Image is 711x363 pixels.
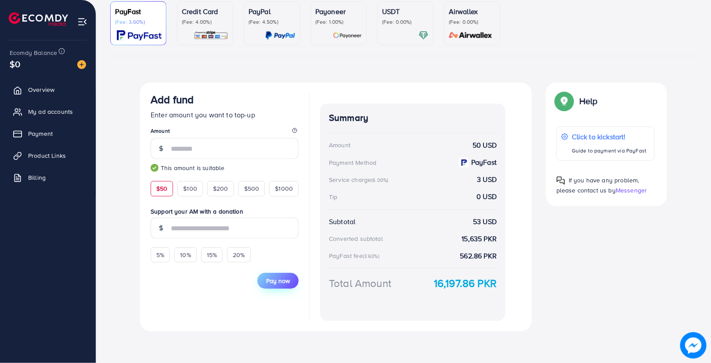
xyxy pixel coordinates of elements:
strong: 3 USD [477,174,497,185]
span: Billing [28,173,46,182]
strong: 562.86 PKR [460,251,497,261]
p: (Fee: 0.00%) [449,18,495,25]
div: Total Amount [329,276,391,291]
p: Airwallex [449,6,495,17]
img: menu [77,17,87,27]
p: (Fee: 3.60%) [115,18,162,25]
p: USDT [382,6,429,17]
span: $100 [183,184,197,193]
div: PayFast fee [329,251,382,260]
h3: Add fund [151,93,194,106]
p: (Fee: 4.00%) [182,18,228,25]
span: 5% [156,250,164,259]
strong: 50 USD [473,140,497,150]
div: Payment Method [329,158,376,167]
span: Overview [28,85,54,94]
div: Service charge [329,175,391,184]
div: Tip [329,192,337,201]
img: card [446,30,495,40]
strong: PayFast [471,157,497,167]
h4: Summary [329,113,497,123]
img: payment [459,158,469,167]
p: Click to kickstart! [572,131,646,142]
span: 20% [233,250,245,259]
img: card [265,30,295,40]
span: 10% [180,250,191,259]
span: If you have any problem, please contact us by [556,176,639,195]
strong: 15,635 PKR [462,234,497,244]
span: Product Links [28,151,66,160]
img: card [117,30,162,40]
a: Payment [7,125,89,142]
p: PayPal [249,6,295,17]
small: (3.60%) [363,253,379,260]
small: (6.00%) [371,177,388,184]
img: image [77,60,86,69]
p: Guide to payment via PayFast [572,145,646,156]
a: Product Links [7,147,89,164]
img: card [194,30,228,40]
span: Ecomdy Balance [10,48,57,57]
span: Pay now [266,276,290,285]
a: Billing [7,169,89,186]
span: My ad accounts [28,107,73,116]
img: card [333,30,362,40]
button: Pay now [257,273,299,289]
p: Enter amount you want to top-up [151,109,299,120]
p: (Fee: 1.00%) [315,18,362,25]
span: $0 [10,58,20,70]
p: (Fee: 0.00%) [382,18,429,25]
p: PayFast [115,6,162,17]
strong: 0 USD [476,192,497,202]
span: $200 [213,184,228,193]
a: Overview [7,81,89,98]
span: Payment [28,129,53,138]
p: Help [579,96,598,106]
legend: Amount [151,127,299,138]
span: 15% [207,250,217,259]
a: My ad accounts [7,103,89,120]
label: Support your AM with a donation [151,207,299,216]
div: Converted subtotal [329,234,383,243]
img: guide [151,164,159,172]
p: Credit Card [182,6,228,17]
div: Amount [329,141,350,149]
span: Messenger [616,186,647,195]
p: (Fee: 4.50%) [249,18,295,25]
img: card [419,30,429,40]
small: This amount is suitable [151,163,299,172]
strong: 16,197.86 PKR [434,276,497,291]
div: Subtotal [329,217,355,227]
img: image [680,332,707,359]
span: $500 [244,184,260,193]
p: Payoneer [315,6,362,17]
img: Popup guide [556,176,565,185]
img: Popup guide [556,93,572,109]
img: logo [9,12,68,26]
span: $50 [156,184,167,193]
strong: 53 USD [473,217,497,227]
span: $1000 [275,184,293,193]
